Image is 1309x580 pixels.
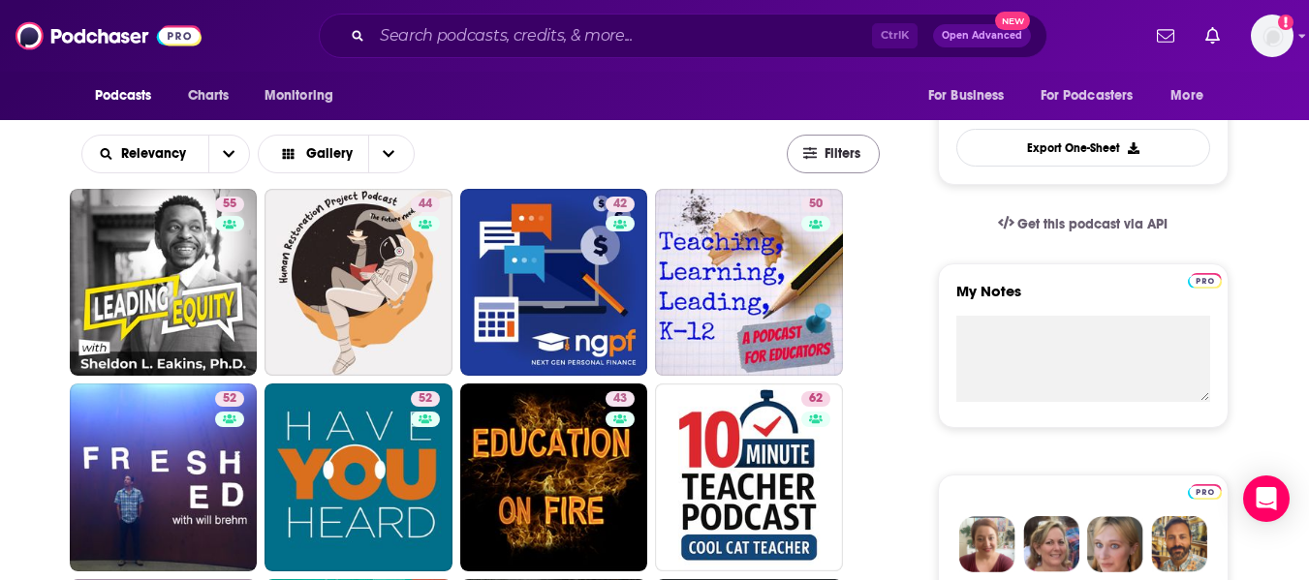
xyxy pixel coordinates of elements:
[215,391,244,407] a: 52
[82,147,209,161] button: open menu
[825,147,863,161] span: Filters
[81,135,251,173] h2: Choose List sort
[1023,516,1079,572] img: Barbara Profile
[265,189,452,377] a: 44
[265,82,333,109] span: Monitoring
[319,14,1047,58] div: Search podcasts, credits, & more...
[995,12,1030,30] span: New
[1243,475,1290,522] div: Open Intercom Messenger
[1149,19,1182,52] a: Show notifications dropdown
[933,24,1031,47] button: Open AdvancedNew
[1188,484,1222,500] img: Podchaser Pro
[419,195,432,214] span: 44
[223,195,236,214] span: 55
[411,391,440,407] a: 52
[258,135,434,173] h2: Choose View
[419,389,432,409] span: 52
[928,82,1005,109] span: For Business
[265,383,452,571] a: 52
[613,389,627,409] span: 43
[787,135,880,173] button: Filters
[872,23,918,48] span: Ctrl K
[956,129,1210,167] button: Export One-Sheet
[175,77,241,114] a: Charts
[809,389,823,409] span: 62
[655,189,843,377] a: 50
[306,147,353,161] span: Gallery
[613,195,627,214] span: 42
[1198,19,1228,52] a: Show notifications dropdown
[915,77,1029,114] button: open menu
[606,391,635,407] a: 43
[251,77,358,114] button: open menu
[1151,516,1207,572] img: Jon Profile
[258,135,415,173] button: Choose View
[372,20,872,51] input: Search podcasts, credits, & more...
[16,17,202,54] img: Podchaser - Follow, Share and Rate Podcasts
[460,189,648,377] a: 42
[1188,481,1222,500] a: Pro website
[1251,15,1293,57] span: Logged in as angelabellBL2024
[606,197,635,212] a: 42
[1157,77,1228,114] button: open menu
[81,77,177,114] button: open menu
[1087,516,1143,572] img: Jules Profile
[70,383,258,571] a: 52
[1251,15,1293,57] img: User Profile
[208,136,249,172] button: open menu
[121,147,193,161] span: Relevancy
[411,197,440,212] a: 44
[188,82,230,109] span: Charts
[809,195,823,214] span: 50
[801,391,830,407] a: 62
[70,189,258,377] a: 55
[1028,77,1162,114] button: open menu
[956,282,1210,316] label: My Notes
[942,31,1022,41] span: Open Advanced
[1278,15,1293,30] svg: Add a profile image
[95,82,152,109] span: Podcasts
[982,200,1184,248] a: Get this podcast via API
[1188,270,1222,289] a: Pro website
[959,516,1015,572] img: Sydney Profile
[1017,216,1168,232] span: Get this podcast via API
[655,383,843,571] a: 62
[460,383,648,571] a: 43
[215,197,244,212] a: 55
[801,197,830,212] a: 50
[1251,15,1293,57] button: Show profile menu
[1188,273,1222,289] img: Podchaser Pro
[1041,82,1134,109] span: For Podcasters
[223,389,236,409] span: 52
[1170,82,1203,109] span: More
